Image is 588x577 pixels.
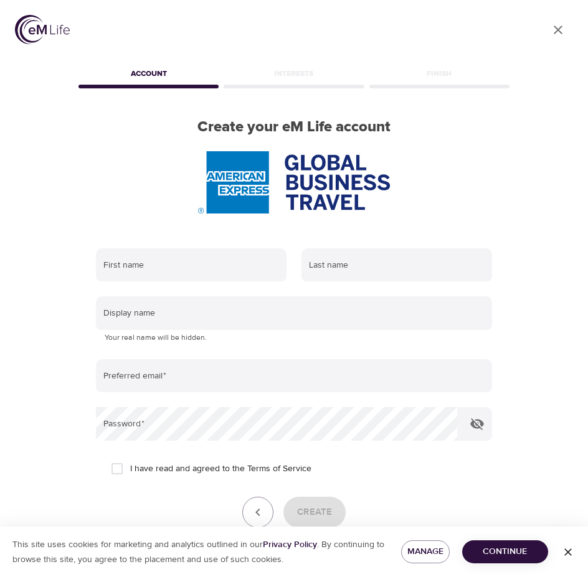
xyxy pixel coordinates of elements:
[76,118,512,136] h2: Create your eM Life account
[198,151,390,213] img: AmEx%20GBT%20logo.png
[411,544,440,560] span: Manage
[543,15,573,45] a: close
[15,15,70,44] img: logo
[263,539,317,550] a: Privacy Policy
[472,544,538,560] span: Continue
[462,540,548,563] button: Continue
[105,332,483,344] p: Your real name will be hidden.
[130,462,311,476] span: I have read and agreed to the
[247,462,311,476] a: Terms of Service
[401,540,450,563] button: Manage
